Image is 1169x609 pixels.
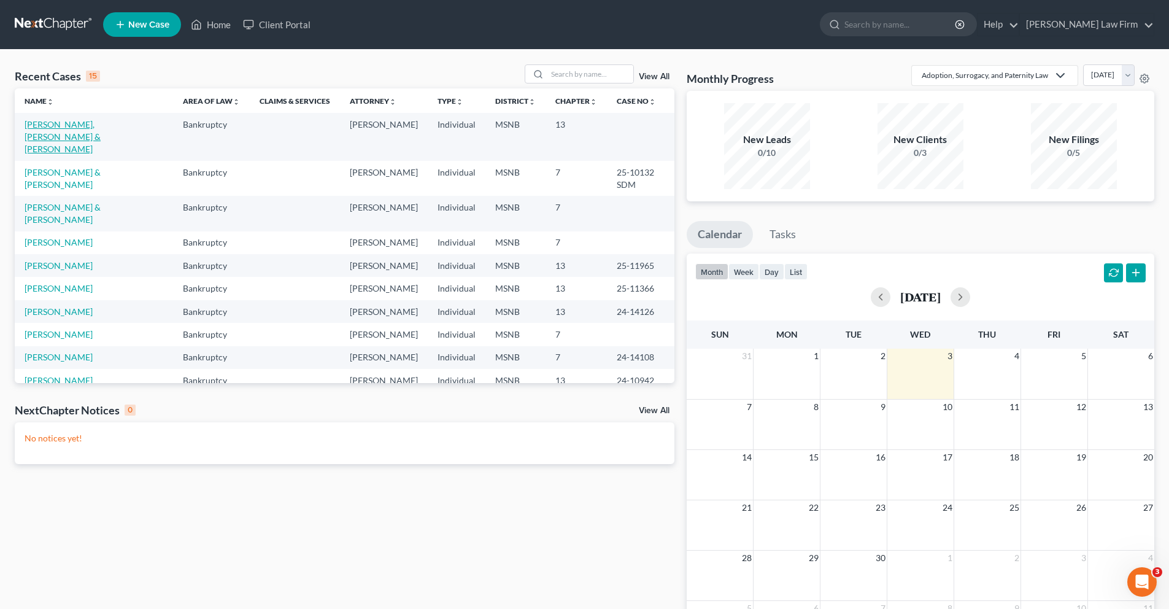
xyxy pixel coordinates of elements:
[485,277,546,300] td: MSNB
[25,432,665,444] p: No notices yet!
[25,96,54,106] a: Nameunfold_more
[185,14,237,36] a: Home
[546,231,607,254] td: 7
[607,277,674,300] td: 25-11366
[1020,14,1154,36] a: [PERSON_NAME] Law Firm
[978,14,1019,36] a: Help
[237,14,317,36] a: Client Portal
[607,369,674,392] td: 24-10942
[728,263,759,280] button: week
[428,369,485,392] td: Individual
[1008,450,1020,465] span: 18
[1013,551,1020,565] span: 2
[1147,349,1154,363] span: 6
[617,96,656,106] a: Case Nounfold_more
[879,400,887,414] span: 9
[340,113,428,160] td: [PERSON_NAME]
[1075,400,1087,414] span: 12
[546,346,607,369] td: 7
[428,113,485,160] td: Individual
[808,551,820,565] span: 29
[812,400,820,414] span: 8
[941,450,954,465] span: 17
[1008,400,1020,414] span: 11
[428,323,485,346] td: Individual
[25,283,93,293] a: [PERSON_NAME]
[485,346,546,369] td: MSNB
[173,161,250,196] td: Bankruptcy
[1075,500,1087,515] span: 26
[941,400,954,414] span: 10
[711,329,729,339] span: Sun
[389,98,396,106] i: unfold_more
[759,263,784,280] button: day
[874,450,887,465] span: 16
[687,221,753,248] a: Calendar
[639,406,669,415] a: View All
[607,161,674,196] td: 25-10132 SDM
[25,352,93,362] a: [PERSON_NAME]
[25,167,101,190] a: [PERSON_NAME] & [PERSON_NAME]
[741,500,753,515] span: 21
[183,96,240,106] a: Area of Lawunfold_more
[1142,400,1154,414] span: 13
[1142,500,1154,515] span: 27
[340,231,428,254] td: [PERSON_NAME]
[546,113,607,160] td: 13
[485,161,546,196] td: MSNB
[1080,551,1087,565] span: 3
[125,405,136,416] div: 0
[546,277,607,300] td: 13
[428,231,485,254] td: Individual
[485,254,546,277] td: MSNB
[844,13,957,36] input: Search by name...
[173,346,250,369] td: Bankruptcy
[776,329,798,339] span: Mon
[428,161,485,196] td: Individual
[1008,500,1020,515] span: 25
[978,329,996,339] span: Thu
[428,254,485,277] td: Individual
[1127,567,1157,597] iframe: Intercom live chat
[15,403,136,417] div: NextChapter Notices
[25,329,93,339] a: [PERSON_NAME]
[340,161,428,196] td: [PERSON_NAME]
[607,346,674,369] td: 24-14108
[874,500,887,515] span: 23
[173,196,250,231] td: Bankruptcy
[687,71,774,86] h3: Monthly Progress
[485,231,546,254] td: MSNB
[47,98,54,106] i: unfold_more
[812,349,820,363] span: 1
[1013,349,1020,363] span: 4
[878,133,963,147] div: New Clients
[724,147,810,159] div: 0/10
[546,254,607,277] td: 13
[340,369,428,392] td: [PERSON_NAME]
[495,96,536,106] a: Districtunfold_more
[456,98,463,106] i: unfold_more
[340,346,428,369] td: [PERSON_NAME]
[555,96,597,106] a: Chapterunfold_more
[546,300,607,323] td: 13
[485,196,546,231] td: MSNB
[1152,567,1162,577] span: 3
[340,300,428,323] td: [PERSON_NAME]
[758,221,807,248] a: Tasks
[485,369,546,392] td: MSNB
[340,323,428,346] td: [PERSON_NAME]
[340,254,428,277] td: [PERSON_NAME]
[1142,450,1154,465] span: 20
[1047,329,1060,339] span: Fri
[910,329,930,339] span: Wed
[428,346,485,369] td: Individual
[1113,329,1128,339] span: Sat
[546,196,607,231] td: 7
[724,133,810,147] div: New Leads
[941,500,954,515] span: 24
[1031,133,1117,147] div: New Filings
[741,450,753,465] span: 14
[607,300,674,323] td: 24-14126
[900,290,941,303] h2: [DATE]
[649,98,656,106] i: unfold_more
